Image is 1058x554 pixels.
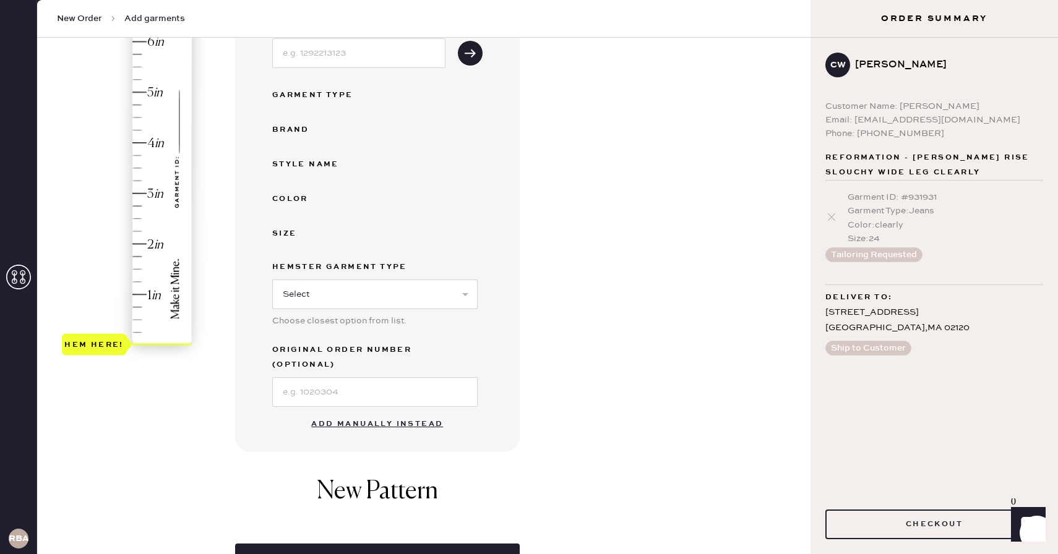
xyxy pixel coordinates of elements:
[9,534,28,543] h3: RBA
[317,477,438,519] h1: New Pattern
[825,100,1043,113] div: Customer Name: [PERSON_NAME]
[272,260,478,275] label: Hemster Garment Type
[848,218,1043,232] div: Color : clearly
[272,314,478,328] div: Choose closest option from list.
[272,343,478,372] label: Original Order Number (Optional)
[272,38,445,68] input: e.g. 1292213123
[825,247,923,262] button: Tailoring Requested
[272,192,371,207] div: Color
[825,150,1043,180] span: Reformation - [PERSON_NAME] Rise Slouchy Wide Leg clearly
[848,190,1043,204] div: Garment ID : # 931931
[825,509,1043,539] button: Checkout
[124,12,185,25] span: Add garments
[811,12,1058,25] h3: Order Summary
[825,113,1043,127] div: Email: [EMAIL_ADDRESS][DOMAIN_NAME]
[304,412,450,437] button: Add manually instead
[825,341,911,356] button: Ship to Customer
[272,122,371,137] div: Brand
[848,232,1043,245] div: Size : 24
[57,12,102,25] span: New Order
[999,498,1052,552] iframe: Front Chat
[848,204,1043,218] div: Garment Type : Jeans
[272,226,371,241] div: Size
[825,305,1043,336] div: [STREET_ADDRESS] [GEOGRAPHIC_DATA] , MA 02120
[825,290,892,305] span: Deliver to:
[830,61,846,69] h3: CW
[64,337,124,352] div: Hem here!
[855,58,1033,72] div: [PERSON_NAME]
[272,157,371,172] div: Style name
[825,127,1043,140] div: Phone: [PHONE_NUMBER]
[272,377,478,407] input: e.g. 1020304
[272,88,371,103] div: Garment Type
